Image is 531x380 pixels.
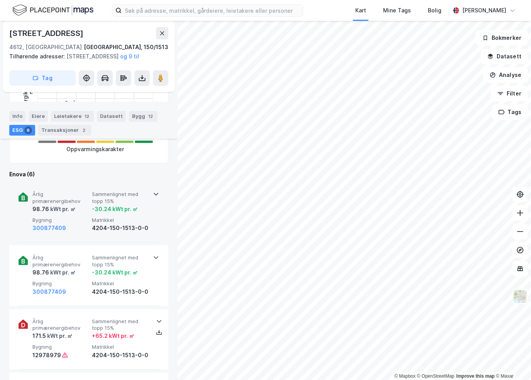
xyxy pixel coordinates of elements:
div: Oppvarmingskarakter [67,145,124,154]
div: 6 [24,126,32,134]
span: Årlig primærenergibehov [32,318,89,332]
div: F [27,99,36,112]
div: Datasett [97,111,126,121]
span: Sammenlignet med topp 15% [92,318,148,332]
div: 4204-150-1513-0-0 [92,223,148,233]
div: [STREET_ADDRESS] [9,27,85,39]
div: 12 [147,112,154,120]
div: Bygg [129,111,158,121]
div: 4204-150-1513-0-0 [92,351,148,360]
span: Årlig primærenergibehov [32,191,89,204]
img: Z [513,289,528,304]
button: 300877409 [32,223,66,233]
div: E [27,85,36,99]
div: 2 [80,126,88,134]
div: -30.24 kWt pr. ㎡ [92,204,138,214]
a: Improve this map [456,373,495,379]
div: [STREET_ADDRESS] [9,52,162,61]
div: [PERSON_NAME] [462,6,506,15]
div: 98.76 [32,268,76,277]
input: Søk på adresse, matrikkel, gårdeiere, leietakere eller personer [122,5,303,16]
div: 4204-150-1513-0-0 [92,287,148,297]
div: kWt pr. ㎡ [49,268,76,277]
div: Leietakere [51,111,94,121]
button: Analyse [483,67,528,83]
span: Bygning [32,344,89,350]
div: ESG [9,124,35,135]
div: [GEOGRAPHIC_DATA], 150/1513 [84,43,168,52]
div: Mine Tags [383,6,411,15]
span: Bygning [32,217,89,223]
div: 4612, [GEOGRAPHIC_DATA] [9,43,82,52]
button: Tag [9,70,76,86]
div: 98.76 [32,204,76,214]
div: Transaksjoner [38,124,91,135]
div: Kart [355,6,366,15]
div: 171.5 [32,331,73,341]
div: 12978979 [32,351,61,360]
div: Info [9,111,25,121]
div: 1 [73,100,75,104]
div: kWt pr. ㎡ [49,204,76,214]
button: Bokmerker [476,30,528,46]
span: Sammenlignet med topp 15% [92,191,148,204]
span: Matrikkel [92,217,148,223]
span: Sammenlignet med topp 15% [92,254,148,268]
div: 12 [83,112,91,120]
span: Tilhørende adresser: [9,53,66,60]
div: kWt pr. ㎡ [46,331,73,341]
div: -30.24 kWt pr. ㎡ [92,268,138,277]
button: Datasett [481,49,528,64]
a: Mapbox [394,373,416,379]
div: Enova (6) [9,170,168,179]
div: Bolig [428,6,441,15]
a: OpenStreetMap [417,373,455,379]
button: Tags [492,104,528,120]
span: Matrikkel [92,344,148,350]
iframe: Chat Widget [492,343,531,380]
img: logo.f888ab2527a4732fd821a326f86c7f29.svg [12,3,93,17]
div: + 65.2 kWt pr. ㎡ [92,331,134,341]
button: Filter [491,86,528,101]
button: 300877409 [32,287,66,297]
span: Matrikkel [92,280,148,287]
span: Årlig primærenergibehov [32,254,89,268]
span: Bygning [32,280,89,287]
div: Eiere [29,111,48,121]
